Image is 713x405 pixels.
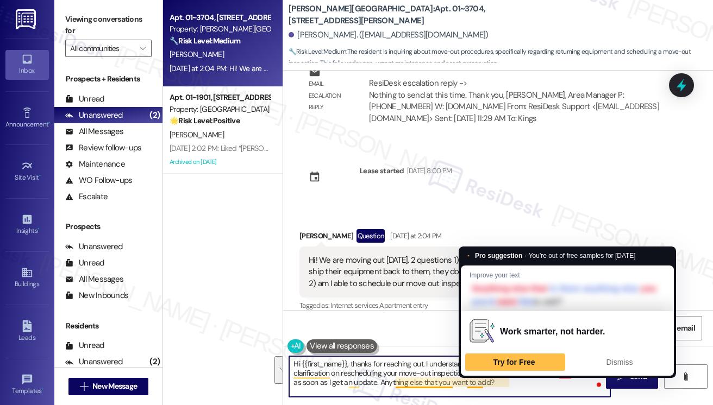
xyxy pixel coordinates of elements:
div: Unread [65,340,104,351]
div: (2) [147,107,162,124]
div: Lease started [360,165,404,176]
span: Apartment entry [379,301,428,310]
i:  [80,382,88,391]
div: Unread [65,93,104,105]
div: Property: [GEOGRAPHIC_DATA] [170,104,270,115]
div: Apt. 01~3704, [STREET_ADDRESS][PERSON_NAME] [170,12,270,23]
a: Insights • [5,210,49,239]
div: (2) [147,353,162,370]
div: [PERSON_NAME] [299,229,670,246]
strong: 🌟 Risk Level: Positive [170,116,240,125]
div: Question [356,229,385,243]
div: Unanswered [65,356,123,368]
div: Email escalation reply [309,78,351,113]
span: [PERSON_NAME] [170,130,224,140]
div: All Messages [65,126,123,137]
span: • [48,119,50,126]
div: Archived on [DATE] [168,155,271,169]
div: Residents [54,320,162,332]
textarea: To enrich screen reader interactions, please activate Accessibility in Grammarly extension settings [289,356,610,397]
span: [PERSON_NAME] [170,49,224,59]
div: Unanswered [65,110,123,121]
a: Site Visit • [5,157,49,186]
b: [PERSON_NAME][GEOGRAPHIC_DATA]: Apt. 01~3704, [STREET_ADDRESS][PERSON_NAME] [289,3,506,27]
span: Internet services , [331,301,379,310]
div: All Messages [65,274,123,285]
span: : The resident is inquiring about move-out procedures, specifically regarding returning equipment... [289,46,713,69]
div: Prospects [54,221,162,232]
div: Apt. 01~1901, [STREET_ADDRESS][GEOGRAPHIC_DATA][US_STATE][STREET_ADDRESS] [170,92,270,103]
a: Buildings [5,263,49,293]
div: Maintenance [65,159,125,170]
div: [DATE] 2:02 PM: Liked “[PERSON_NAME] ([PERSON_NAME]): Great! If you have any other concerns or qu... [170,143,673,153]
img: ResiDesk Logo [16,9,38,29]
input: All communities [70,40,134,57]
div: [DATE] at 2:04 PM [387,230,441,242]
div: New Inbounds [65,290,128,301]
strong: 🔧 Risk Level: Medium [289,47,346,56]
i:  [140,44,146,53]
span: • [42,385,43,393]
div: Unanswered [65,241,123,252]
div: Hi! We are moving out [DATE]. 2 questions 1) for astound, they told me via the phone that we just... [309,255,653,289]
div: [DATE] 8:00 PM [404,165,452,176]
div: Unread [65,257,104,269]
div: [PERSON_NAME]. ([EMAIL_ADDRESS][DOMAIN_NAME]) [289,29,489,41]
span: • [37,225,39,233]
button: New Message [68,378,149,395]
div: Tagged as: [299,298,670,313]
a: Leads [5,317,49,346]
div: Property: [PERSON_NAME][GEOGRAPHIC_DATA] [170,23,270,35]
div: Escalate [65,191,108,202]
span: New Message [92,381,137,392]
span: • [39,172,41,180]
strong: 🔧 Risk Level: Medium [170,36,240,46]
div: Review follow-ups [65,142,141,154]
i:  [681,372,690,381]
div: Prospects + Residents [54,73,162,85]
div: ResiDesk escalation reply -> Nothing to send at this time. Thank you, [PERSON_NAME], Area Manager... [369,78,659,123]
div: WO Follow-ups [65,175,132,186]
a: Templates • [5,370,49,400]
label: Viewing conversations for [65,11,152,40]
a: Inbox [5,50,49,79]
